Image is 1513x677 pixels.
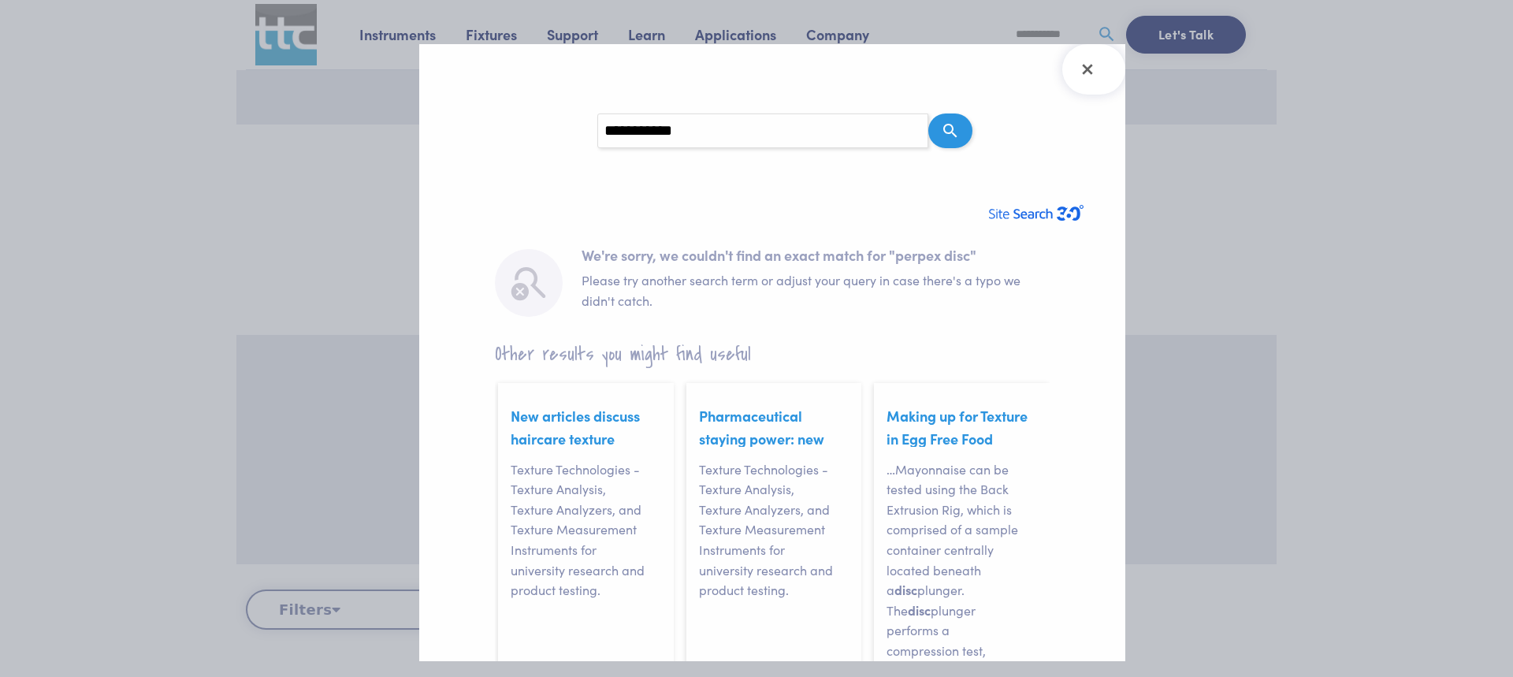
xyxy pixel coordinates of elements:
[887,407,1028,448] span: Making up for Texture in Egg Free Food
[908,601,931,619] span: disc
[419,44,1125,661] section: Search Results
[887,460,895,478] span: …
[894,581,917,598] span: disc
[928,113,972,148] button: Search
[1062,44,1125,95] button: Close Search Results
[511,407,640,471] span: New articles discuss haircare texture analysis
[699,406,828,496] a: Pharmaceutical staying power: new article discusses the role of texture
[582,270,1050,311] p: Please try another search term or adjust your query in case there's a typo we didn't catch.
[699,407,828,495] span: Pharmaceutical staying power: new article discusses the role of texture
[887,406,1028,449] a: Making up for Texture in Egg Free Food
[495,342,1050,366] h2: Other results you might find useful
[511,406,640,472] a: New articles discuss haircare texture analysis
